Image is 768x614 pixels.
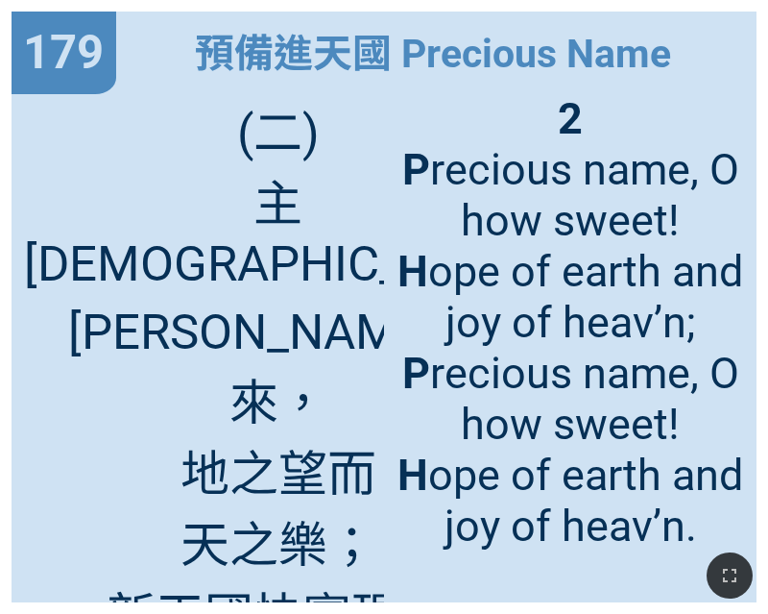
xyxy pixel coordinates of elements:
b: H [397,246,428,297]
b: 2 [558,93,583,144]
span: recious name, O how sweet! ope of earth and joy of heav’n; recious name, O how sweet! ope of eart... [396,93,744,552]
b: P [402,144,430,195]
b: P [402,348,430,399]
b: H [397,450,428,501]
span: 179 [23,25,104,80]
span: 預備進天國 Precious Name [195,21,671,79]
